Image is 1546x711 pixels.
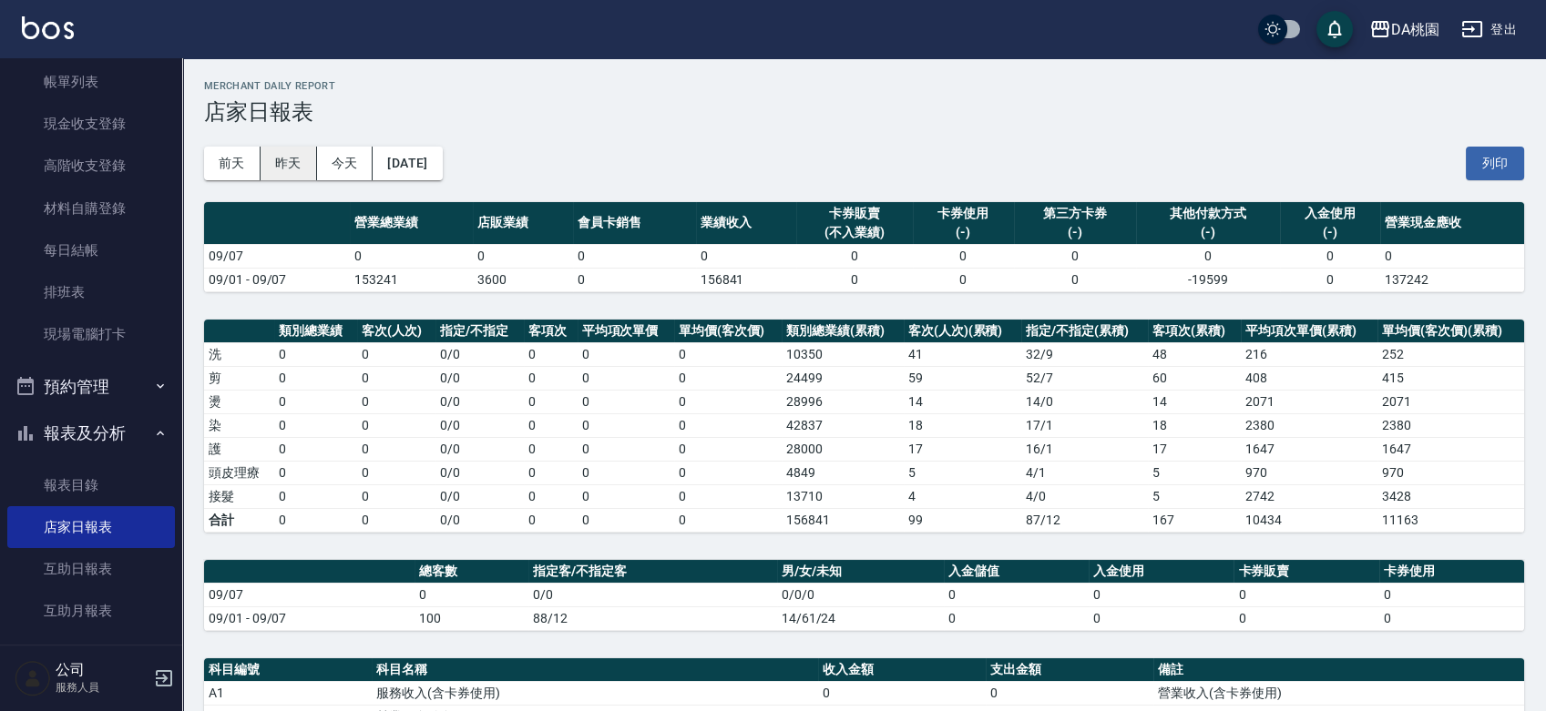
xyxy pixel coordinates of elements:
td: 24499 [782,366,904,390]
button: DA桃園 [1362,11,1447,48]
button: 列印 [1466,147,1524,180]
th: 入金儲值 [944,560,1089,584]
td: 99 [904,508,1021,532]
a: 排班表 [7,271,175,313]
td: 0 [1379,583,1524,606]
td: 0 [1234,583,1378,606]
td: 0 [674,413,782,437]
td: 41 [904,342,1021,366]
td: 3428 [1377,484,1524,508]
td: 0 [818,681,986,705]
td: 護 [204,437,274,461]
td: 0 [1014,244,1136,268]
td: 0 [274,390,357,413]
th: 指定/不指定(累積) [1021,320,1148,343]
th: 科目名稱 [372,658,818,682]
button: save [1316,11,1353,47]
td: 156841 [782,508,904,532]
img: Person [15,660,51,696]
td: 0 [524,508,578,532]
td: 2071 [1241,390,1377,413]
td: 970 [1377,461,1524,484]
div: 卡券使用 [917,204,1009,223]
td: 10350 [782,342,904,366]
div: 其他付款方式 [1141,204,1275,223]
td: 1647 [1377,437,1524,461]
td: 0 / 0 [435,461,523,484]
td: 4 / 1 [1021,461,1148,484]
td: 營業收入(含卡券使用) [1153,681,1524,705]
th: 男/女/未知 [777,560,944,584]
td: 0 [1234,606,1378,630]
td: 5 [1148,461,1241,484]
th: 客次(人次) [357,320,435,343]
a: 高階收支登錄 [7,145,175,187]
button: [DATE] [373,147,442,180]
td: 0 [274,413,357,437]
td: 0/0/0 [777,583,944,606]
td: 87/12 [1021,508,1148,532]
td: 0/0 [435,508,523,532]
td: 0 [1014,268,1136,291]
td: 18 [904,413,1021,437]
td: 48 [1148,342,1241,366]
button: 前天 [204,147,261,180]
h2: Merchant Daily Report [204,80,1524,92]
td: 09/07 [204,583,415,606]
td: -19599 [1136,268,1280,291]
table: a dense table [204,560,1524,631]
div: (-) [1019,223,1131,242]
td: 52 / 7 [1021,366,1148,390]
td: 0 [274,484,357,508]
td: 0 [274,437,357,461]
td: 5 [904,461,1021,484]
a: 現場電腦打卡 [7,313,175,355]
td: 0 [1089,606,1234,630]
th: 會員卡銷售 [573,202,695,245]
td: 3600 [473,268,574,291]
td: 252 [1377,342,1524,366]
td: 0 [674,508,782,532]
button: 報表及分析 [7,410,175,457]
a: 互助月報表 [7,590,175,632]
td: 0 [350,244,472,268]
th: 收入金額 [818,658,986,682]
a: 每日結帳 [7,229,175,271]
th: 營業總業績 [350,202,472,245]
td: 0 [573,268,695,291]
td: 0 / 0 [435,437,523,461]
td: 13710 [782,484,904,508]
td: 09/01 - 09/07 [204,268,350,291]
td: 染 [204,413,274,437]
td: 0 [578,413,675,437]
div: (-) [917,223,1009,242]
td: 153241 [350,268,472,291]
td: 0 [913,268,1014,291]
td: 0 [578,484,675,508]
td: 0 [1280,244,1381,268]
td: 燙 [204,390,274,413]
th: 客次(人次)(累積) [904,320,1021,343]
div: 第三方卡券 [1019,204,1131,223]
th: 營業現金應收 [1380,202,1524,245]
td: 0 [674,366,782,390]
td: 14 / 0 [1021,390,1148,413]
td: 0 [274,342,357,366]
td: 0 [796,244,912,268]
td: 0 [674,390,782,413]
td: 0 [524,461,578,484]
td: 0 [524,390,578,413]
table: a dense table [204,202,1524,292]
th: 備註 [1153,658,1524,682]
img: Logo [22,16,74,39]
td: 32 / 9 [1021,342,1148,366]
td: 0 [357,484,435,508]
td: 28000 [782,437,904,461]
td: 0 [357,413,435,437]
td: 970 [1241,461,1377,484]
th: 店販業績 [473,202,574,245]
button: 預約管理 [7,363,175,411]
th: 類別總業績(累積) [782,320,904,343]
td: 0 [1379,606,1524,630]
td: 0 / 0 [435,484,523,508]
